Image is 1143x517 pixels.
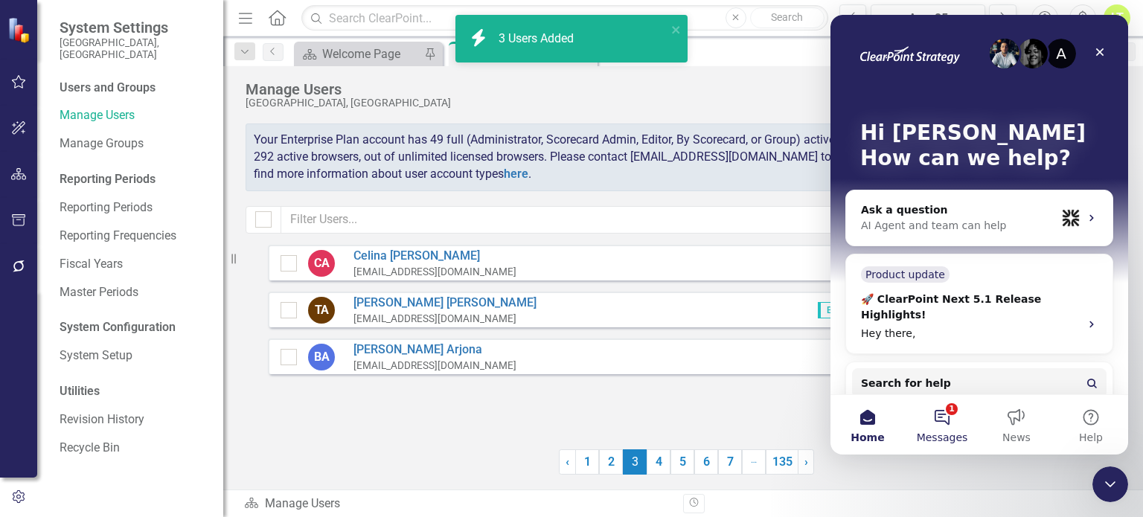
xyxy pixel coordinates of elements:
a: here [504,167,528,181]
div: System Configuration [60,319,208,336]
a: Recycle Bin [60,440,208,457]
small: [GEOGRAPHIC_DATA], [GEOGRAPHIC_DATA] [60,36,208,61]
div: [EMAIL_ADDRESS][DOMAIN_NAME] [353,312,537,326]
span: › [804,455,808,469]
iframe: Intercom live chat [830,15,1128,455]
button: close [671,21,682,38]
a: Welcome Page [298,45,420,63]
a: [PERSON_NAME] [PERSON_NAME] [353,295,537,312]
a: Reporting Periods [60,199,208,216]
div: Users and Groups [60,80,208,97]
a: Manage Users [60,107,208,124]
a: 135 [766,449,798,475]
a: Manage Groups [60,135,208,152]
a: 2 [599,449,623,475]
div: [EMAIL_ADDRESS][DOMAIN_NAME] [353,359,516,373]
a: Fiscal Years [60,256,208,273]
img: ClearPoint Strategy [7,16,33,42]
a: 6 [694,449,718,475]
input: Filter Users... [281,206,971,234]
span: System Settings [60,19,208,36]
div: Utilities [60,383,208,400]
div: BA [308,344,335,370]
div: Welcome Page [322,45,420,63]
div: Aug-25 [876,10,980,28]
span: Your Enterprise Plan account has 49 full (Administrator, Scorecard Admin, Editor, By Scorecard, o... [254,132,1112,181]
div: Manage Users [244,495,672,513]
span: Search [771,11,803,23]
div: 3 Users Added [499,30,577,48]
a: 7 [718,449,742,475]
button: Aug-25 [871,4,985,31]
a: 1 [575,449,599,475]
div: CA [308,250,335,277]
div: Manage Users [246,81,1061,97]
div: [EMAIL_ADDRESS][DOMAIN_NAME] [353,265,516,279]
a: Revision History [60,411,208,428]
a: 4 [647,449,670,475]
button: Search [750,7,825,28]
input: Search ClearPoint... [301,5,827,31]
iframe: Intercom live chat [1092,466,1128,502]
div: TA [308,297,335,324]
span: ‹ [566,455,569,469]
a: Celina [PERSON_NAME] [353,248,516,265]
a: System Setup [60,347,208,365]
a: Master Periods [60,284,208,301]
div: [GEOGRAPHIC_DATA], [GEOGRAPHIC_DATA] [246,97,1061,109]
a: [PERSON_NAME] Arjona [353,341,516,359]
div: Reporting Periods [60,171,208,188]
span: 3 [623,449,647,475]
button: LT [1104,4,1130,31]
a: Reporting Frequencies [60,228,208,245]
a: 5 [670,449,694,475]
span: Browser [818,302,866,318]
